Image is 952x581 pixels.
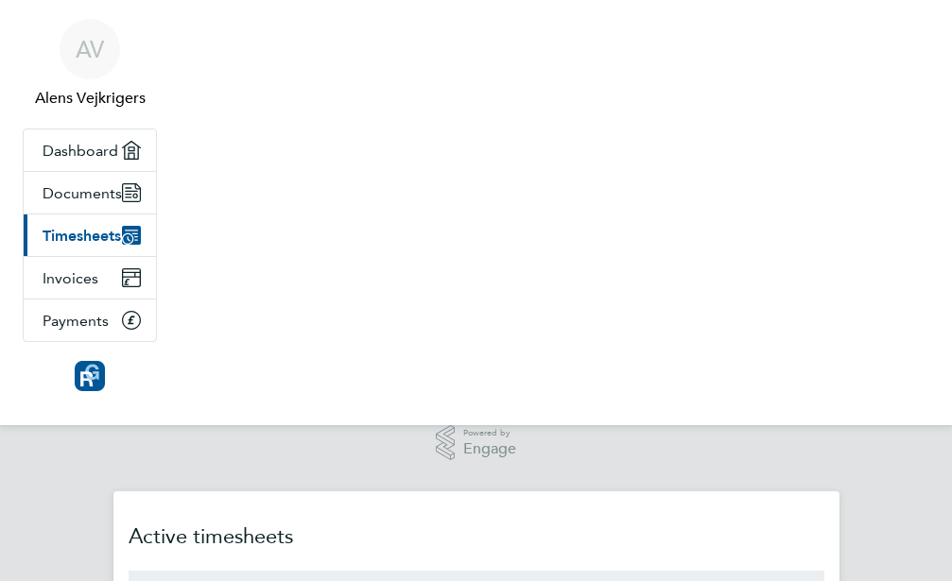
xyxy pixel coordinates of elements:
[24,257,156,299] a: Invoices
[24,129,156,171] a: Dashboard
[23,87,157,110] span: Alens Vejkrigers
[23,19,157,110] a: AVAlens Vejkrigers
[24,214,156,256] a: Timesheets
[43,227,121,245] span: Timesheets
[129,521,824,571] h2: Active timesheets
[436,425,516,461] a: Powered byEngage
[43,269,98,287] span: Invoices
[43,184,122,202] span: Documents
[23,361,157,391] a: Go to home page
[76,37,104,61] span: AV
[43,312,109,330] span: Payments
[24,299,156,341] a: Payments
[43,142,118,160] span: Dashboard
[75,361,105,391] img: resourcinggroup-logo-retina.png
[463,425,516,441] span: Powered by
[463,441,516,457] span: Engage
[24,172,156,214] a: Documents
